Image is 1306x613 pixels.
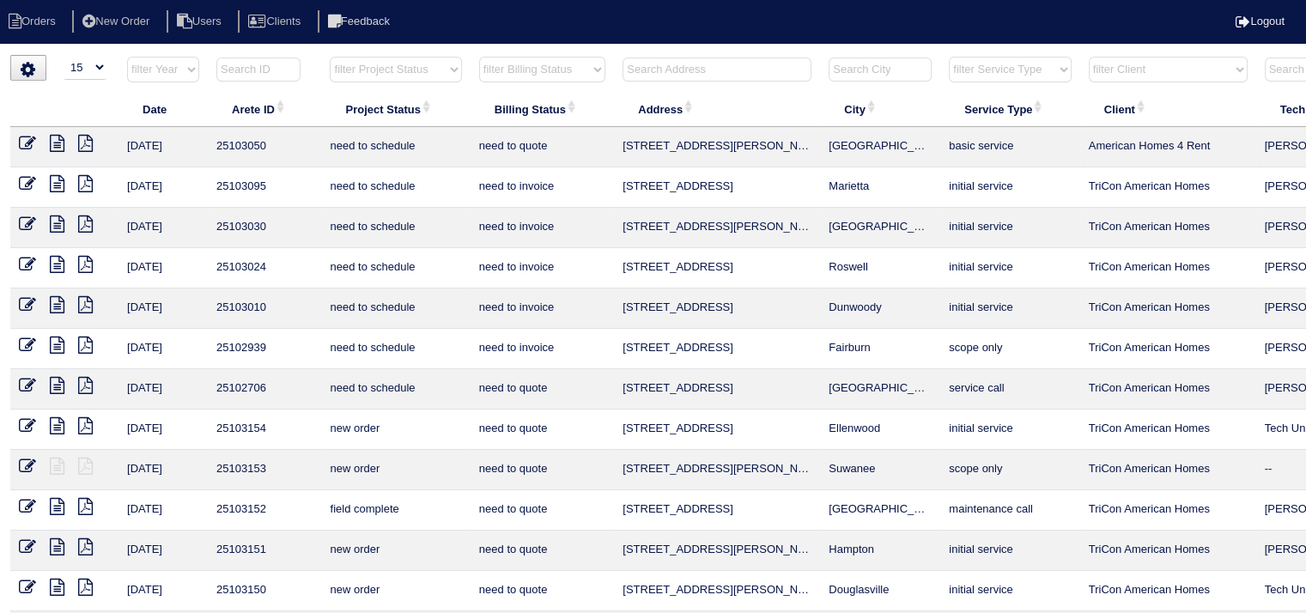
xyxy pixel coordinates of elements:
td: TriCon American Homes [1080,531,1256,571]
td: [STREET_ADDRESS][PERSON_NAME] [614,127,820,167]
td: need to schedule [321,329,470,369]
li: Users [167,10,235,33]
td: initial service [940,288,1079,329]
td: Ellenwood [820,410,940,450]
li: New Order [72,10,163,33]
td: [DATE] [118,490,208,531]
td: TriCon American Homes [1080,571,1256,611]
th: Project Status: activate to sort column ascending [321,91,470,127]
td: need to quote [471,450,614,490]
th: Service Type: activate to sort column ascending [940,91,1079,127]
td: Roswell [820,248,940,288]
th: City: activate to sort column ascending [820,91,940,127]
td: TriCon American Homes [1080,450,1256,490]
td: service call [940,369,1079,410]
li: Feedback [318,10,404,33]
td: need to schedule [321,167,470,208]
td: [STREET_ADDRESS] [614,369,820,410]
td: new order [321,571,470,611]
td: need to invoice [471,329,614,369]
td: need to schedule [321,369,470,410]
td: [STREET_ADDRESS] [614,410,820,450]
td: TriCon American Homes [1080,288,1256,329]
td: TriCon American Homes [1080,410,1256,450]
td: American Homes 4 Rent [1080,127,1256,167]
td: [DATE] [118,167,208,208]
td: [DATE] [118,571,208,611]
td: TriCon American Homes [1080,329,1256,369]
td: initial service [940,208,1079,248]
td: [STREET_ADDRESS] [614,167,820,208]
td: TriCon American Homes [1080,208,1256,248]
td: 25103030 [208,208,321,248]
td: need to quote [471,369,614,410]
td: scope only [940,450,1079,490]
td: [GEOGRAPHIC_DATA] [820,127,940,167]
td: new order [321,410,470,450]
th: Client: activate to sort column ascending [1080,91,1256,127]
th: Arete ID: activate to sort column ascending [208,91,321,127]
td: initial service [940,248,1079,288]
td: [STREET_ADDRESS] [614,288,820,329]
td: TriCon American Homes [1080,490,1256,531]
td: need to quote [471,410,614,450]
td: need to schedule [321,127,470,167]
td: initial service [940,571,1079,611]
td: initial service [940,167,1079,208]
td: [GEOGRAPHIC_DATA] [820,208,940,248]
td: 25102706 [208,369,321,410]
td: [DATE] [118,208,208,248]
td: [STREET_ADDRESS][PERSON_NAME] [614,531,820,571]
td: need to invoice [471,167,614,208]
td: 25103095 [208,167,321,208]
td: 25103153 [208,450,321,490]
td: new order [321,531,470,571]
td: [STREET_ADDRESS][PERSON_NAME] [614,208,820,248]
td: need to invoice [471,208,614,248]
td: [DATE] [118,531,208,571]
td: 25103150 [208,571,321,611]
td: [STREET_ADDRESS][PERSON_NAME] [614,450,820,490]
th: Date [118,91,208,127]
td: need to schedule [321,248,470,288]
td: 25103152 [208,490,321,531]
td: [DATE] [118,329,208,369]
td: new order [321,450,470,490]
td: Suwanee [820,450,940,490]
td: 25103010 [208,288,321,329]
td: initial service [940,410,1079,450]
td: [STREET_ADDRESS] [614,248,820,288]
td: field complete [321,490,470,531]
td: [DATE] [118,410,208,450]
td: need to quote [471,531,614,571]
td: 25103151 [208,531,321,571]
input: Search Address [623,58,811,82]
td: [DATE] [118,127,208,167]
td: basic service [940,127,1079,167]
th: Address: activate to sort column ascending [614,91,820,127]
td: [STREET_ADDRESS] [614,329,820,369]
td: 25103050 [208,127,321,167]
td: need to invoice [471,288,614,329]
td: TriCon American Homes [1080,167,1256,208]
td: Fairburn [820,329,940,369]
li: Clients [238,10,314,33]
input: Search City [829,58,932,82]
a: Clients [238,15,314,27]
a: Logout [1236,15,1285,27]
td: Dunwoody [820,288,940,329]
td: need to quote [471,571,614,611]
td: [DATE] [118,288,208,329]
td: need to invoice [471,248,614,288]
td: Marietta [820,167,940,208]
td: [GEOGRAPHIC_DATA] [820,369,940,410]
td: [STREET_ADDRESS][PERSON_NAME] [614,571,820,611]
td: [STREET_ADDRESS] [614,490,820,531]
th: Billing Status: activate to sort column ascending [471,91,614,127]
td: Hampton [820,531,940,571]
td: need to schedule [321,208,470,248]
td: need to quote [471,127,614,167]
td: Douglasville [820,571,940,611]
input: Search ID [216,58,301,82]
td: initial service [940,531,1079,571]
